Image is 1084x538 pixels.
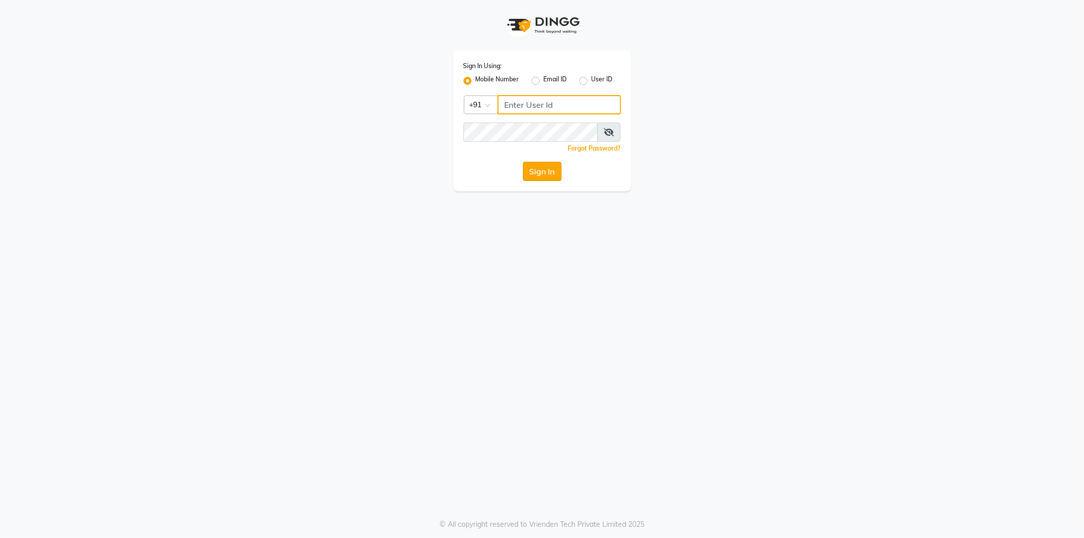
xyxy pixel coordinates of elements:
label: Sign In Using: [463,62,502,71]
img: logo1.svg [502,10,583,40]
input: Username [498,95,621,114]
button: Sign In [523,162,562,181]
label: User ID [592,75,613,87]
a: Forgot Password? [568,144,621,152]
label: Mobile Number [476,75,519,87]
label: Email ID [544,75,567,87]
input: Username [463,123,598,142]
